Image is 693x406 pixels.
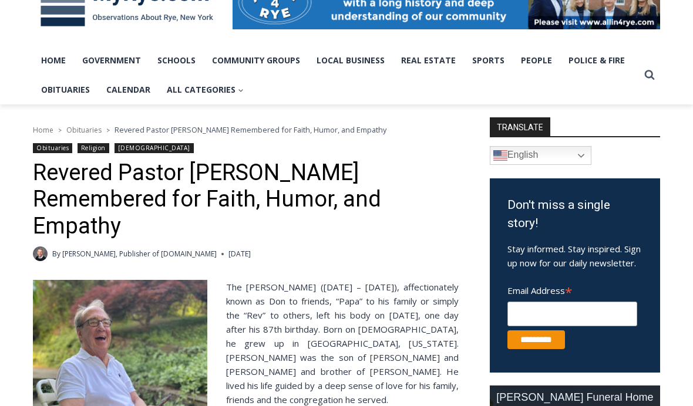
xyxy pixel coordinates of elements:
button: Child menu of All Categories [159,75,252,104]
a: Community Groups [204,46,308,75]
span: > [106,126,110,134]
a: Police & Fire [560,46,633,75]
h1: Revered Pastor [PERSON_NAME] Remembered for Faith, Humor, and Empathy [33,160,459,240]
p: Stay informed. Stay inspired. Sign up now for our daily newsletter. [507,242,642,270]
a: Author image [33,246,48,261]
a: Intern @ [DOMAIN_NAME] [282,114,569,146]
a: Open Tues. - Sun. [PHONE_NUMBER] [1,118,118,146]
a: Home [33,46,74,75]
span: > [58,126,62,134]
a: [DEMOGRAPHIC_DATA] [115,143,194,153]
a: Schools [149,46,204,75]
nav: Primary Navigation [33,46,639,105]
span: Intern @ [DOMAIN_NAME] [307,117,544,143]
nav: Breadcrumbs [33,124,459,136]
span: Open Tues. - Sun. [PHONE_NUMBER] [4,121,115,165]
h3: Don't miss a single story! [507,196,642,233]
label: Email Address [507,279,637,300]
a: Government [74,46,149,75]
a: Sports [464,46,513,75]
button: View Search Form [639,65,660,86]
a: Obituaries [33,143,72,153]
a: Real Estate [393,46,464,75]
div: "[PERSON_NAME] and I covered the [DATE] Parade, which was a really eye opening experience as I ha... [297,1,555,114]
span: By [52,248,60,259]
span: Revered Pastor [PERSON_NAME] Remembered for Faith, Humor, and Empathy [115,124,386,135]
a: English [490,146,591,165]
a: Home [33,125,53,135]
a: Local Business [308,46,393,75]
a: Religion [78,143,109,153]
img: en [493,148,507,163]
a: Calendar [98,75,159,104]
time: [DATE] [228,248,251,259]
a: Obituaries [66,125,102,135]
a: Obituaries [33,75,98,104]
a: [PERSON_NAME], Publisher of [DOMAIN_NAME] [62,249,217,259]
div: "the precise, almost orchestrated movements of cutting and assembling sushi and [PERSON_NAME] mak... [120,73,167,140]
a: People [513,46,560,75]
strong: TRANSLATE [490,117,550,136]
